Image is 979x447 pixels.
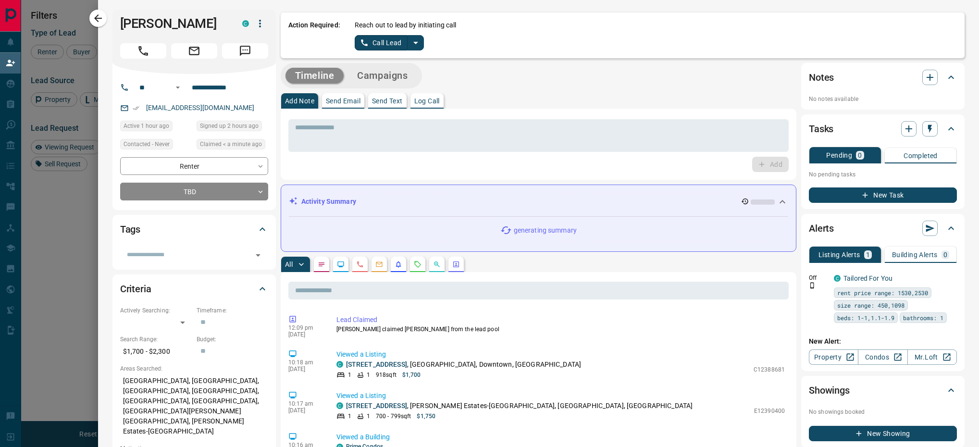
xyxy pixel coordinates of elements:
p: [PERSON_NAME] claimed [PERSON_NAME] from the lead pool [336,325,785,334]
p: Search Range: [120,335,192,344]
p: 1 [367,412,370,421]
p: Viewed a Listing [336,391,785,401]
p: 1 [348,371,351,379]
p: Viewed a Listing [336,349,785,360]
p: [GEOGRAPHIC_DATA], [GEOGRAPHIC_DATA], [GEOGRAPHIC_DATA], [GEOGRAPHIC_DATA], [GEOGRAPHIC_DATA], [G... [120,373,268,439]
h2: Criteria [120,281,151,297]
p: $1,700 - $2,300 [120,344,192,360]
p: Actively Searching: [120,306,192,315]
p: E12390400 [754,407,785,415]
span: beds: 1-1,1.1-1.9 [837,313,894,323]
button: Open [251,248,265,262]
svg: Requests [414,261,421,268]
h2: Tags [120,222,140,237]
p: Listing Alerts [818,251,860,258]
button: New Task [809,187,957,203]
p: Send Text [372,98,403,104]
p: No showings booked [809,408,957,416]
h2: Notes [809,70,834,85]
span: Email [171,43,217,59]
p: $1,750 [417,412,435,421]
p: , [GEOGRAPHIC_DATA], Downtown, [GEOGRAPHIC_DATA] [346,360,581,370]
button: Open [172,82,184,93]
svg: Lead Browsing Activity [337,261,345,268]
p: $1,700 [402,371,421,379]
p: , [PERSON_NAME] Estates-[GEOGRAPHIC_DATA], [GEOGRAPHIC_DATA], [GEOGRAPHIC_DATA] [346,401,693,411]
p: Completed [904,152,938,159]
button: Timeline [285,68,344,84]
p: 1 [367,371,370,379]
p: Add Note [285,98,314,104]
div: Mon Sep 15 2025 [120,121,192,134]
p: 1 [348,412,351,421]
div: TBD [120,183,268,200]
p: 918 sqft [376,371,397,379]
svg: Email Verified [133,105,139,112]
p: Lead Claimed [336,315,785,325]
p: Off [809,273,828,282]
div: Mon Sep 15 2025 [197,121,268,134]
span: rent price range: 1530,2530 [837,288,928,298]
p: 0 [858,152,862,159]
p: Areas Searched: [120,364,268,373]
p: Building Alerts [892,251,938,258]
span: Active 1 hour ago [124,121,169,131]
p: [DATE] [288,407,322,414]
p: Budget: [197,335,268,344]
a: Mr.Loft [907,349,957,365]
div: condos.ca [834,275,841,282]
span: Contacted - Never [124,139,170,149]
p: Action Required: [288,20,340,50]
p: Log Call [414,98,440,104]
svg: Listing Alerts [395,261,402,268]
p: No pending tasks [809,167,957,182]
svg: Push Notification Only [809,282,816,289]
p: Viewed a Building [336,432,785,442]
div: condos.ca [242,20,249,27]
a: Tailored For You [843,274,892,282]
span: Claimed < a minute ago [200,139,262,149]
h2: Tasks [809,121,833,137]
p: 10:17 am [288,400,322,407]
button: New Showing [809,426,957,441]
span: size range: 450,1098 [837,300,905,310]
div: Notes [809,66,957,89]
span: Message [222,43,268,59]
svg: Agent Actions [452,261,460,268]
svg: Emails [375,261,383,268]
p: Send Email [326,98,360,104]
div: Activity Summary [289,193,788,211]
p: 1 [866,251,870,258]
a: Condos [858,349,907,365]
span: bathrooms: 1 [903,313,943,323]
p: [DATE] [288,366,322,372]
a: Property [809,349,858,365]
a: [STREET_ADDRESS] [346,402,407,410]
button: Campaigns [347,68,417,84]
a: [STREET_ADDRESS] [346,360,407,368]
p: Reach out to lead by initiating call [355,20,457,30]
div: Tags [120,218,268,241]
div: Criteria [120,277,268,300]
a: [EMAIL_ADDRESS][DOMAIN_NAME] [146,104,255,112]
h2: Showings [809,383,850,398]
p: Activity Summary [301,197,356,207]
div: condos.ca [336,402,343,409]
p: 700 - 799 sqft [376,412,411,421]
p: generating summary [514,225,577,236]
p: [DATE] [288,331,322,338]
p: All [285,261,293,268]
div: Showings [809,379,957,402]
h1: [PERSON_NAME] [120,16,228,31]
p: 10:18 am [288,359,322,366]
p: 12:09 pm [288,324,322,331]
svg: Calls [356,261,364,268]
p: Pending [826,152,852,159]
div: condos.ca [336,361,343,368]
p: New Alert: [809,336,957,347]
div: Tasks [809,117,957,140]
span: Call [120,43,166,59]
div: Mon Sep 15 2025 [197,139,268,152]
div: split button [355,35,424,50]
button: Call Lead [355,35,408,50]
